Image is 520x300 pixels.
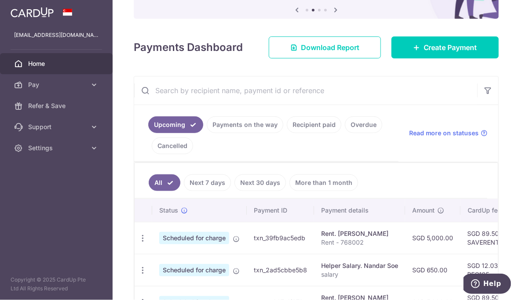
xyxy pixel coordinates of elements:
[28,80,86,89] span: Pay
[159,206,178,215] span: Status
[321,238,398,247] p: Rent - 768002
[247,222,314,254] td: txn_39fb9ac5edb
[159,232,229,244] span: Scheduled for charge
[412,206,435,215] span: Amount
[405,254,461,286] td: SGD 650.00
[301,42,359,53] span: Download Report
[184,174,231,191] a: Next 7 days
[269,36,381,58] a: Download Report
[321,270,398,279] p: salary
[247,199,314,222] th: Payment ID
[14,31,99,40] p: [EMAIL_ADDRESS][DOMAIN_NAME]
[148,116,203,133] a: Upcoming
[321,261,398,270] div: Helper Salary. Nandar Soe
[152,137,193,154] a: Cancelled
[134,76,477,105] input: Search by recipient name, payment id or reference
[159,264,229,276] span: Scheduled for charge
[461,254,518,286] td: SGD 12.03 REC185
[409,129,488,137] a: Read more on statuses
[321,229,398,238] div: Rent. [PERSON_NAME]
[28,123,86,131] span: Support
[424,42,477,53] span: Create Payment
[11,7,54,18] img: CardUp
[314,199,405,222] th: Payment details
[247,254,314,286] td: txn_2ad5cbbe5b8
[345,116,382,133] a: Overdue
[409,129,479,137] span: Read more on statuses
[405,222,461,254] td: SGD 5,000.00
[289,174,358,191] a: More than 1 month
[468,206,501,215] span: CardUp fee
[464,274,511,296] iframe: Opens a widget where you can find more information
[134,40,243,55] h4: Payments Dashboard
[28,101,86,110] span: Refer & Save
[461,222,518,254] td: SGD 89.50 SAVERENT179
[28,59,86,68] span: Home
[28,144,86,152] span: Settings
[392,36,499,58] a: Create Payment
[287,116,341,133] a: Recipient paid
[207,116,283,133] a: Payments on the way
[149,174,180,191] a: All
[234,174,286,191] a: Next 30 days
